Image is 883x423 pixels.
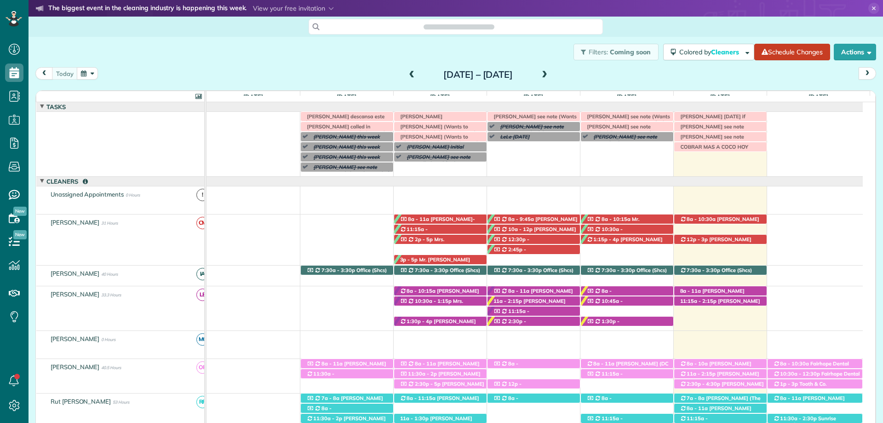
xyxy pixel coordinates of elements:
span: 8a - 11:15a [406,395,436,401]
div: [STREET_ADDRESS] [301,394,393,403]
span: 0 Hours [101,337,115,342]
span: 10:30a - 12:45p [586,226,623,239]
div: [STREET_ADDRESS][PERSON_NAME] [487,225,580,234]
span: RP [196,396,209,408]
span: [PERSON_NAME] ([PHONE_NUMBER]) [400,288,479,301]
div: [STREET_ADDRESS] [581,235,673,244]
span: 2p - 5p [414,236,433,243]
span: CM [196,217,209,229]
span: [PERSON_NAME] see note (Wants to schedule an appointment for [DATE] 8 am with [PERSON_NAME] if no... [496,123,575,163]
span: 11a - 2:15p [686,371,716,377]
span: 8a - 11a [407,216,430,222]
span: 2:30p - 5:30p [493,318,527,331]
span: [PERSON_NAME] ([PHONE_NUMBER]) [586,294,647,307]
span: [PERSON_NAME] ([PHONE_NUMBER]) [680,360,751,373]
span: [PERSON_NAME] see note (Reschedule appointment from 9/19 to 9/17 or 9/18) [583,123,660,143]
span: 2:30p - 5p [414,381,441,387]
span: 7:30a - 3:30p [686,267,721,273]
div: [STREET_ADDRESS] [487,379,580,389]
span: 8a - 11:45a [493,360,519,373]
span: [PERSON_NAME] (DDN Renovations LLC) ([PHONE_NUMBER]) [680,298,760,318]
span: 8a - 10:15a [406,288,436,294]
span: 11:30a - 2:30p [780,415,817,422]
span: [PERSON_NAME] ([PHONE_NUMBER]) [680,371,759,383]
span: [PERSON_NAME] ([PHONE_NUMBER]) [400,318,476,331]
span: Search ZenMaid… [433,22,485,31]
span: 8a - 10:30a [586,288,612,301]
div: [STREET_ADDRESS] [394,369,487,379]
div: [STREET_ADDRESS] [394,286,487,296]
div: [STREET_ADDRESS] [394,317,487,326]
span: 1:15p - 4p [593,236,619,243]
span: Office (Shcs) ([PHONE_NUMBER]) [400,267,481,280]
div: [STREET_ADDRESS] [674,214,767,224]
div: 19272 [US_STATE] 181 - Fairhope, AL, 36532 [674,379,767,389]
span: 11a - 1:30p [400,415,430,422]
span: 8a - 11a [686,405,708,411]
span: Mrs. [PERSON_NAME] ([PHONE_NUMBER]) [400,298,463,318]
span: Mr. [PERSON_NAME] [414,256,470,263]
span: Tasks [45,103,68,110]
span: [PERSON_NAME] ([PHONE_NUMBER]) [586,304,644,317]
div: [STREET_ADDRESS] [581,394,673,403]
span: [PERSON_NAME] ([PHONE_NUMBER]) [493,387,550,400]
span: COBRAR MAS A COCO HOY [676,144,749,150]
div: [STREET_ADDRESS] [674,286,767,296]
span: [PERSON_NAME] see note (Cancelled until further notice, will reach back out when she is in town) [402,154,481,180]
div: [STREET_ADDRESS] [674,404,767,413]
span: 2:45p - 4:45p [493,246,527,259]
span: [PERSON_NAME] ([PHONE_NUMBER]) [493,298,566,311]
span: [PERSON_NAME] ([PHONE_NUMBER]) [493,253,550,266]
div: [STREET_ADDRESS] [674,235,767,244]
span: Office (Shcs) ([PHONE_NUMBER]) [586,267,667,280]
span: 11:30a - 2p [407,371,437,377]
div: [STREET_ADDRESS] [581,317,673,326]
span: [PERSON_NAME] initial [402,144,464,150]
div: [STREET_ADDRESS] [301,369,393,379]
span: [DATE] [615,93,638,100]
span: 8a - 11a [321,360,343,367]
span: [PERSON_NAME] ([PHONE_NUMBER]) [493,243,550,255]
span: 7a - 8a [321,395,340,401]
div: [STREET_ADDRESS] [674,359,767,369]
span: 11:15a - 1:45p [493,308,530,321]
span: 8a - 10:15a [586,395,612,408]
span: [PERSON_NAME] [DATE] if possible [676,113,745,126]
span: IA [196,268,209,280]
span: [PERSON_NAME] (DC LAWN) ([PHONE_NUMBER], [PHONE_NUMBER]) [586,360,669,380]
span: [PERSON_NAME] ([PHONE_NUMBER]) [586,377,644,390]
span: [PERSON_NAME] ([PHONE_NUMBER]) [493,401,554,414]
span: [PERSON_NAME] ([PHONE_NUMBER]) [493,367,554,380]
div: 11940 [US_STATE] 181 - Fairhope, AL, 36532 [674,266,767,275]
div: [STREET_ADDRESS] [394,225,487,234]
h2: [DATE] – [DATE] [421,70,536,80]
span: [PERSON_NAME]-[PERSON_NAME] ([PHONE_NUMBER], [PHONE_NUMBER]) [400,216,475,242]
span: 33.3 Hours [101,292,121,297]
span: 11:15a - 2:45p [586,371,623,383]
span: Fairhope Dental Associates ([PHONE_NUMBER]) [773,360,851,373]
span: 7a - 8a [686,395,705,401]
span: [PERSON_NAME] ([PHONE_NUMBER]) [493,288,573,301]
span: LE [196,289,209,301]
span: [PERSON_NAME] [49,335,102,342]
span: [PERSON_NAME] ([PHONE_NUMBER]) [400,381,484,394]
span: Filters: [589,48,608,56]
div: [STREET_ADDRESS] [581,296,673,306]
div: [STREET_ADDRESS] [581,359,673,369]
div: [STREET_ADDRESS] [674,296,767,306]
span: OP [196,361,209,374]
span: [PERSON_NAME] ([PHONE_NUMBER]) [493,226,576,239]
span: [PERSON_NAME] [49,270,102,277]
span: 1:30p - 4:30p [586,318,620,331]
span: 11a - 2:15p [493,298,523,304]
span: [DATE] [335,93,358,100]
span: New [13,230,27,239]
span: [PERSON_NAME] (Wants to schedule deep clean for the week of [DATE], prefers afternoon) [396,133,479,153]
span: 11:30a - 2:30p [306,371,335,383]
button: today [52,67,78,80]
div: [STREET_ADDRESS] [487,245,580,255]
span: 8a - 11:45a [493,395,519,408]
span: 12p - 3p [686,236,708,243]
span: Office (Shcs) ([PHONE_NUMBER]) [306,267,387,280]
div: [STREET_ADDRESS][PERSON_NAME] [768,369,863,379]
